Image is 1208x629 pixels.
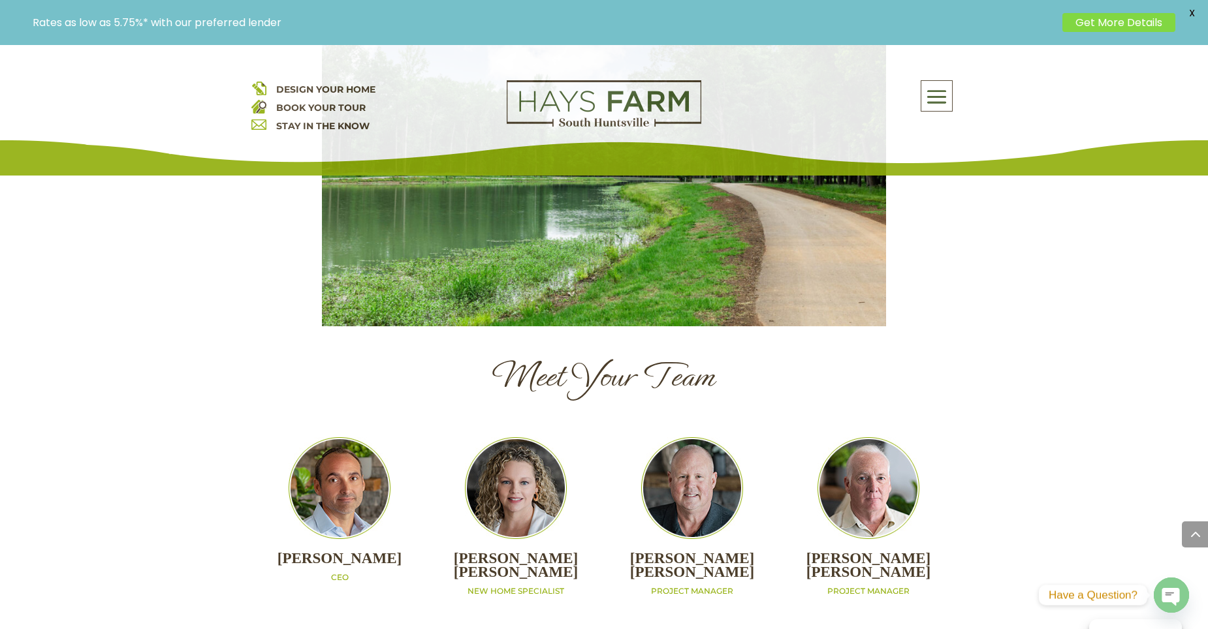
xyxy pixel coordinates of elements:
[428,586,604,597] p: NEW HOME SPECIALIST
[428,552,604,585] h2: [PERSON_NAME] [PERSON_NAME]
[1182,3,1201,23] span: X
[276,120,370,132] a: STAY IN THE KNOW
[276,84,375,95] a: DESIGN YOUR HOME
[818,437,919,539] img: Team_Billy
[507,80,701,127] img: Logo
[276,102,366,114] a: BOOK YOUR TOUR
[1062,13,1175,32] a: Get More Details
[641,437,743,539] img: Team_Tom
[507,118,701,130] a: hays farm homes huntsville development
[780,552,957,585] h2: [PERSON_NAME] [PERSON_NAME]
[251,552,428,572] h2: [PERSON_NAME]
[251,99,266,114] img: book your home tour
[251,80,266,95] img: design your home
[465,437,567,539] img: Team_Laura
[780,586,957,597] p: PROJECT MANAGER
[604,586,780,597] p: PROJECT MANAGER
[251,572,428,583] p: CEO
[289,437,390,539] img: Team_Matt
[604,552,780,585] h2: [PERSON_NAME] [PERSON_NAME]
[322,357,886,402] h1: Meet Your Team
[33,16,1056,29] p: Rates as low as 5.75%* with our preferred lender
